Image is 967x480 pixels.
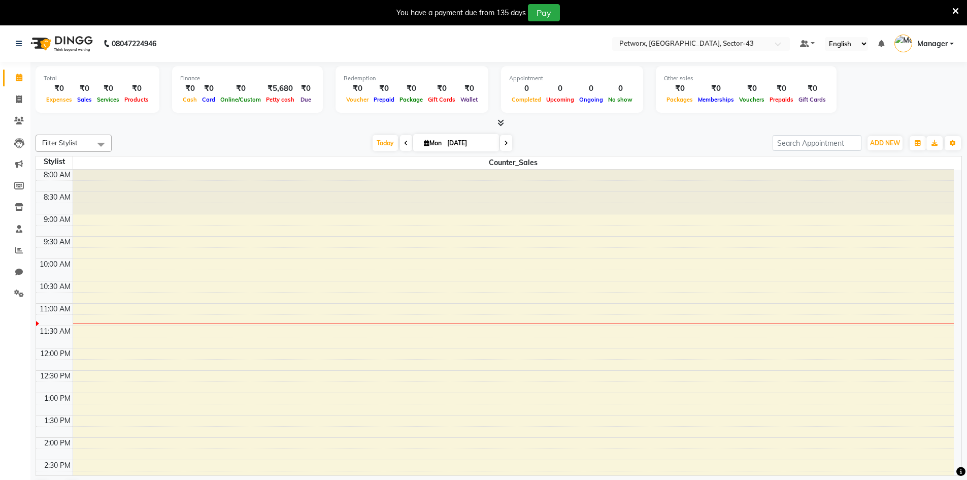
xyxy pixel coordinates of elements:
[664,83,695,94] div: ₹0
[528,4,560,21] button: Pay
[122,83,151,94] div: ₹0
[298,96,314,103] span: Due
[397,83,425,94] div: ₹0
[44,96,75,103] span: Expenses
[42,192,73,203] div: 8:30 AM
[509,96,544,103] span: Completed
[396,8,526,18] div: You have a payment due from 135 days
[695,96,737,103] span: Memberships
[868,136,903,150] button: ADD NEW
[42,214,73,225] div: 9:00 AM
[425,83,458,94] div: ₹0
[44,83,75,94] div: ₹0
[397,96,425,103] span: Package
[180,74,315,83] div: Finance
[444,136,495,151] input: 2025-09-01
[38,259,73,270] div: 10:00 AM
[737,96,767,103] span: Vouchers
[38,326,73,337] div: 11:30 AM
[371,83,397,94] div: ₹0
[218,96,263,103] span: Online/Custom
[421,139,444,147] span: Mon
[36,156,73,167] div: Stylist
[371,96,397,103] span: Prepaid
[38,371,73,381] div: 12:30 PM
[894,35,912,52] img: Manager
[917,39,948,49] span: Manager
[767,83,796,94] div: ₹0
[606,96,635,103] span: No show
[218,83,263,94] div: ₹0
[38,281,73,292] div: 10:30 AM
[42,438,73,449] div: 2:00 PM
[373,135,398,151] span: Today
[263,96,297,103] span: Petty cash
[26,29,95,58] img: logo
[695,83,737,94] div: ₹0
[509,74,635,83] div: Appointment
[796,83,828,94] div: ₹0
[544,83,577,94] div: 0
[38,304,73,314] div: 11:00 AM
[425,96,458,103] span: Gift Cards
[767,96,796,103] span: Prepaids
[112,29,156,58] b: 08047224946
[199,96,218,103] span: Card
[42,237,73,247] div: 9:30 AM
[796,96,828,103] span: Gift Cards
[737,83,767,94] div: ₹0
[180,96,199,103] span: Cash
[870,139,900,147] span: ADD NEW
[344,83,371,94] div: ₹0
[664,96,695,103] span: Packages
[577,83,606,94] div: 0
[180,83,199,94] div: ₹0
[42,139,78,147] span: Filter Stylist
[199,83,218,94] div: ₹0
[94,83,122,94] div: ₹0
[458,83,480,94] div: ₹0
[73,156,954,169] span: Counter_Sales
[42,393,73,404] div: 1:00 PM
[344,96,371,103] span: Voucher
[122,96,151,103] span: Products
[42,170,73,180] div: 8:00 AM
[42,460,73,471] div: 2:30 PM
[263,83,297,94] div: ₹5,680
[297,83,315,94] div: ₹0
[773,135,861,151] input: Search Appointment
[75,83,94,94] div: ₹0
[544,96,577,103] span: Upcoming
[94,96,122,103] span: Services
[75,96,94,103] span: Sales
[344,74,480,83] div: Redemption
[606,83,635,94] div: 0
[44,74,151,83] div: Total
[509,83,544,94] div: 0
[577,96,606,103] span: Ongoing
[458,96,480,103] span: Wallet
[38,348,73,359] div: 12:00 PM
[42,415,73,426] div: 1:30 PM
[664,74,828,83] div: Other sales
